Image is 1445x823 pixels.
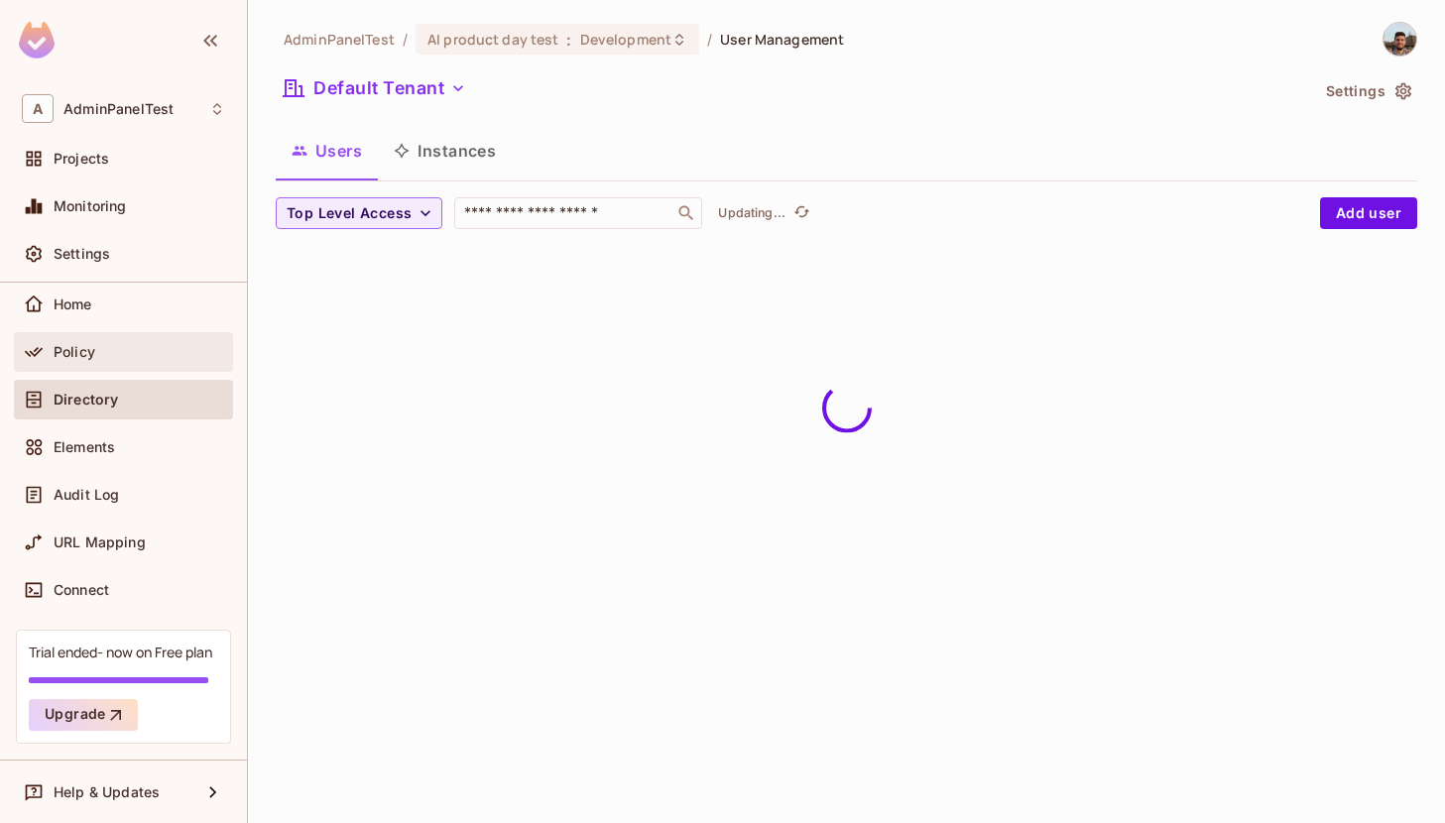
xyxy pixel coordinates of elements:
span: URL Mapping [54,534,146,550]
span: Projects [54,151,109,167]
button: Add user [1320,197,1417,229]
button: Default Tenant [276,72,474,104]
span: AI product day test [427,30,559,49]
img: Benoit DUGERS [1384,23,1416,56]
span: Top Level Access [287,201,412,226]
img: SReyMgAAAABJRU5ErkJggg== [19,22,55,59]
li: / [707,30,712,49]
button: Settings [1318,75,1417,107]
span: Development [580,30,671,49]
span: Directory [54,392,118,408]
span: Elements [54,439,115,455]
span: Settings [54,246,110,262]
span: Connect [54,582,109,598]
span: Workspace: AdminPanelTest [63,101,174,117]
span: the active workspace [284,30,395,49]
span: Audit Log [54,487,119,503]
span: Home [54,296,92,312]
span: A [22,94,54,123]
li: / [403,30,408,49]
span: User Management [720,30,844,49]
span: Help & Updates [54,784,160,800]
span: refresh [793,203,810,223]
button: Top Level Access [276,197,442,229]
span: Click to refresh data [785,201,813,225]
button: Users [276,126,378,176]
span: Policy [54,344,95,360]
button: refresh [789,201,813,225]
span: : [565,32,572,48]
button: Upgrade [29,699,138,731]
span: Monitoring [54,198,127,214]
button: Instances [378,126,512,176]
p: Updating... [718,205,785,221]
div: Trial ended- now on Free plan [29,643,212,661]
